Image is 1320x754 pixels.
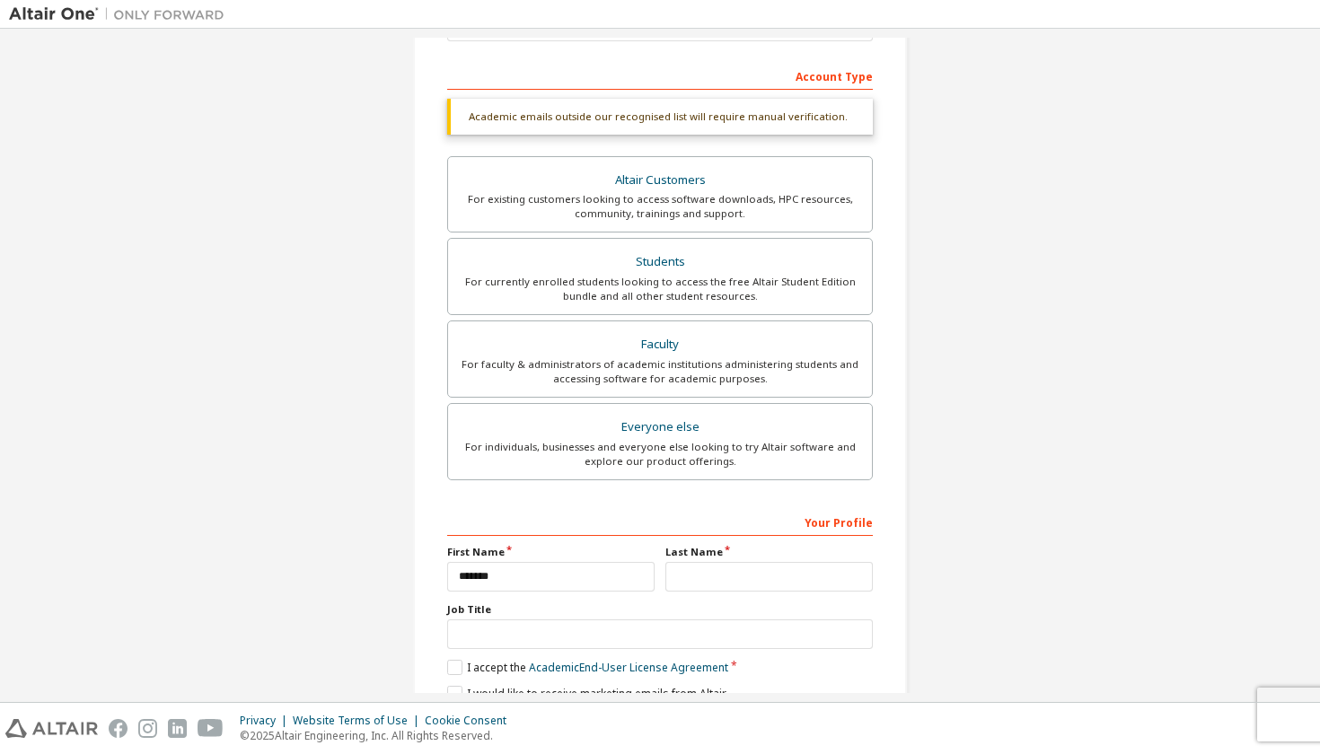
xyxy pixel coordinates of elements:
[5,719,98,738] img: altair_logo.svg
[293,714,425,728] div: Website Terms of Use
[459,440,861,469] div: For individuals, businesses and everyone else looking to try Altair software and explore our prod...
[459,168,861,193] div: Altair Customers
[447,602,873,617] label: Job Title
[529,660,728,675] a: Academic End-User License Agreement
[447,99,873,135] div: Academic emails outside our recognised list will require manual verification.
[459,192,861,221] div: For existing customers looking to access software downloads, HPC resources, community, trainings ...
[459,250,861,275] div: Students
[447,507,873,536] div: Your Profile
[240,728,517,743] p: © 2025 Altair Engineering, Inc. All Rights Reserved.
[459,275,861,303] div: For currently enrolled students looking to access the free Altair Student Edition bundle and all ...
[447,545,655,559] label: First Name
[168,719,187,738] img: linkedin.svg
[459,357,861,386] div: For faculty & administrators of academic institutions administering students and accessing softwa...
[447,686,726,701] label: I would like to receive marketing emails from Altair
[425,714,517,728] div: Cookie Consent
[109,719,128,738] img: facebook.svg
[9,5,233,23] img: Altair One
[198,719,224,738] img: youtube.svg
[447,660,728,675] label: I accept the
[665,545,873,559] label: Last Name
[240,714,293,728] div: Privacy
[459,332,861,357] div: Faculty
[138,719,157,738] img: instagram.svg
[447,61,873,90] div: Account Type
[459,415,861,440] div: Everyone else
